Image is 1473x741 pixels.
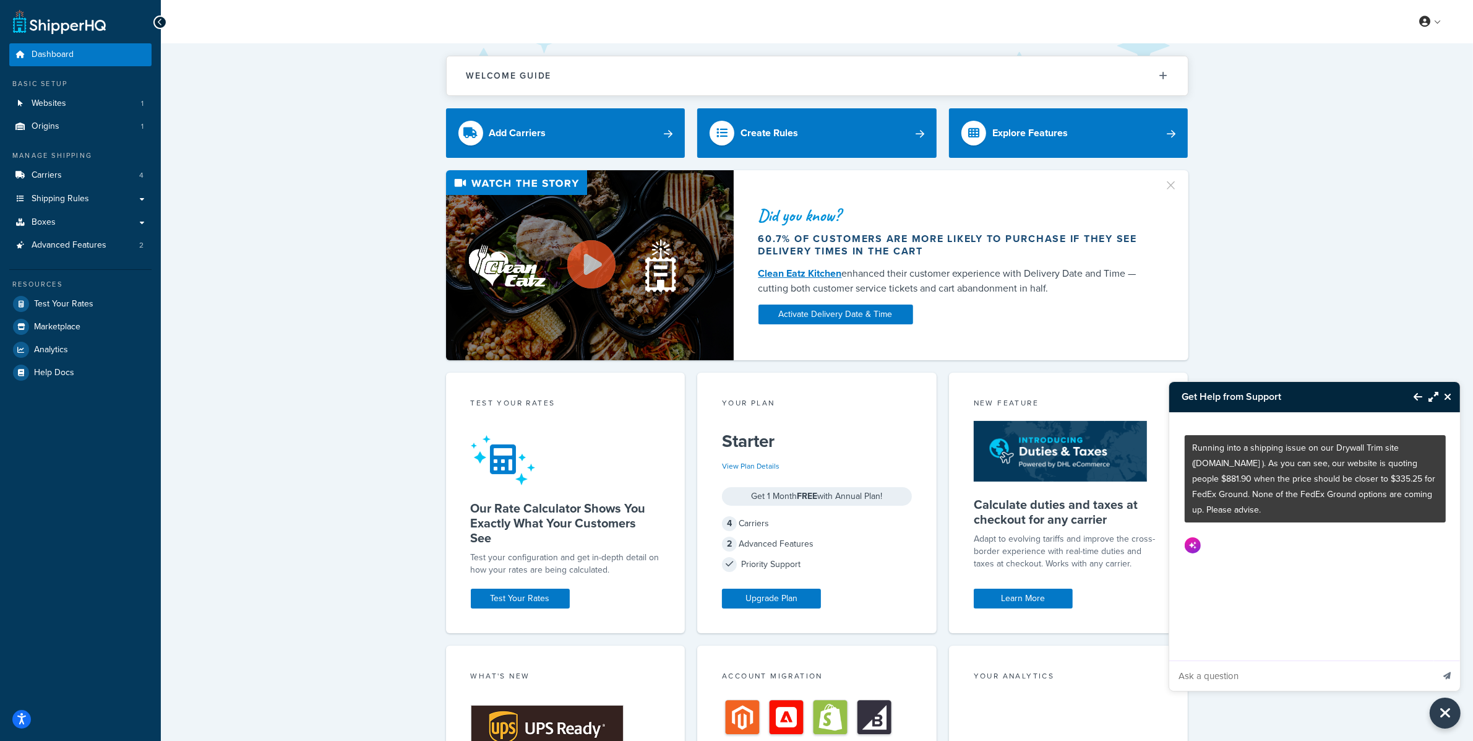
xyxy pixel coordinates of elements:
[722,589,821,609] a: Upgrade Plan
[32,50,74,60] span: Dashboard
[32,121,59,132] span: Origins
[1185,537,1201,553] img: Bot Avatar
[32,98,66,109] span: Websites
[9,79,152,89] div: Basic Setup
[722,515,912,532] div: Carriers
[758,233,1149,258] div: 60.7% of customers are more likely to purchase if they see delivery times in the cart
[722,487,912,506] div: Get 1 Month with Annual Plan!
[974,670,1164,685] div: Your Analytics
[758,266,1149,296] div: enhanced their customer experience with Delivery Date and Time — cutting both customer service ti...
[722,537,737,552] span: 2
[974,533,1164,570] p: Adapt to evolving tariffs and improve the cross-border experience with real-time duties and taxes...
[141,121,144,132] span: 1
[722,397,912,412] div: Your Plan
[797,490,817,503] strong: FREE
[722,556,912,573] div: Priority Support
[32,170,62,181] span: Carriers
[697,108,937,158] a: Create Rules
[1438,389,1460,404] button: Close Resource Center
[9,279,152,290] div: Resources
[1422,383,1438,411] button: Maximize Resource Center
[758,207,1149,224] div: Did you know?
[9,164,152,187] a: Carriers4
[471,397,661,412] div: Test your rates
[758,305,913,324] a: Activate Delivery Date & Time
[9,234,152,257] li: Advanced Features
[9,115,152,138] a: Origins1
[9,115,152,138] li: Origins
[139,170,144,181] span: 4
[9,150,152,161] div: Manage Shipping
[9,362,152,384] a: Help Docs
[1434,661,1460,691] button: Send message
[32,217,56,228] span: Boxes
[722,535,912,553] div: Advanced Features
[9,164,152,187] li: Carriers
[1169,382,1401,412] h3: Get Help from Support
[9,339,152,361] a: Analytics
[1169,661,1433,691] input: Ask a question
[9,316,152,338] a: Marketplace
[139,240,144,251] span: 2
[9,92,152,115] a: Websites1
[34,368,74,378] span: Help Docs
[758,266,842,280] a: Clean Eatz Kitchen
[1401,383,1422,411] button: Back to Resource Center
[1430,698,1461,729] button: Close Resource Center
[471,670,661,685] div: What's New
[34,322,80,332] span: Marketplace
[9,188,152,210] a: Shipping Rules
[34,345,68,355] span: Analytics
[722,431,912,451] h5: Starter
[722,670,912,685] div: Account Migration
[466,71,552,80] h2: Welcome Guide
[9,92,152,115] li: Websites
[9,234,152,257] a: Advanced Features2
[992,124,1068,142] div: Explore Features
[974,589,1073,609] a: Learn More
[974,397,1164,412] div: New Feature
[471,501,661,545] h5: Our Rate Calculator Shows You Exactly What Your Customers See
[141,98,144,109] span: 1
[471,552,661,576] div: Test your configuration and get in-depth detail on how your rates are being calculated.
[447,56,1188,95] button: Welcome Guide
[741,124,798,142] div: Create Rules
[722,516,737,531] span: 4
[32,194,89,204] span: Shipping Rules
[489,124,546,142] div: Add Carriers
[1192,440,1438,518] p: Running into a shipping issue on our Drywall Trim site ([DOMAIN_NAME] ). As you can see, our webs...
[32,240,106,251] span: Advanced Features
[446,108,685,158] a: Add Carriers
[9,211,152,234] a: Boxes
[974,497,1164,527] h5: Calculate duties and taxes at checkout for any carrier
[9,43,152,66] a: Dashboard
[949,108,1188,158] a: Explore Features
[722,461,779,472] a: View Plan Details
[9,293,152,315] a: Test Your Rates
[446,170,734,360] img: Video thumbnail
[34,299,93,310] span: Test Your Rates
[471,589,570,609] a: Test Your Rates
